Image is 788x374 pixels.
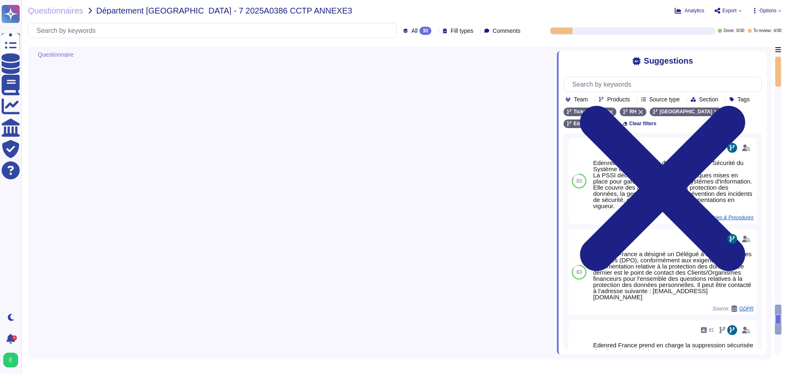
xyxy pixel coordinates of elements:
div: 9 [12,335,17,340]
span: Fill types [451,28,473,34]
span: Options [760,8,777,13]
span: Questionnaires [28,7,83,15]
img: user [3,353,18,367]
span: 0 / 30 [736,29,744,33]
span: 81 [709,328,714,333]
span: Analytics [685,8,704,13]
span: Questionnaire [38,52,73,57]
span: 83 [576,179,582,184]
input: Search by keywords [32,23,396,38]
span: Comments [492,28,520,34]
span: 4 / 30 [774,29,781,33]
span: Export [722,8,737,13]
input: Search by keywords [568,77,761,92]
span: To review: [754,29,772,33]
span: All [411,28,418,34]
button: user [2,351,24,369]
button: Analytics [675,7,704,14]
span: Département [GEOGRAPHIC_DATA] - 7 2025A0386 CCTP ANNEXE3 [96,7,353,15]
span: 83 [576,270,582,275]
span: Done: [724,29,735,33]
div: 30 [419,27,431,35]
